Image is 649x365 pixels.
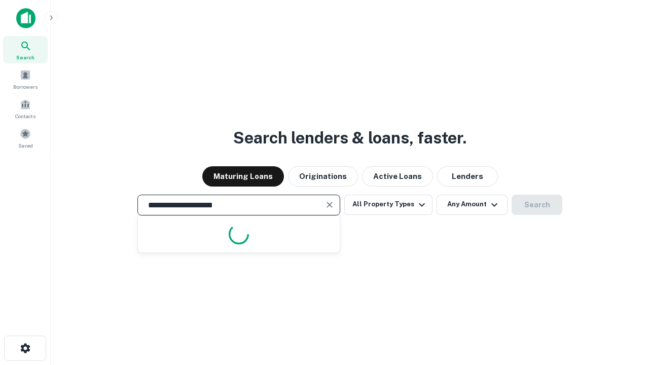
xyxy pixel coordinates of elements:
[13,83,38,91] span: Borrowers
[18,141,33,150] span: Saved
[16,8,35,28] img: capitalize-icon.png
[3,36,48,63] a: Search
[437,166,498,187] button: Lenders
[3,65,48,93] a: Borrowers
[288,166,358,187] button: Originations
[344,195,432,215] button: All Property Types
[3,124,48,152] a: Saved
[362,166,433,187] button: Active Loans
[322,198,337,212] button: Clear
[598,284,649,333] iframe: Chat Widget
[3,95,48,122] a: Contacts
[15,112,35,120] span: Contacts
[202,166,284,187] button: Maturing Loans
[437,195,508,215] button: Any Amount
[16,53,34,61] span: Search
[233,126,466,150] h3: Search lenders & loans, faster.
